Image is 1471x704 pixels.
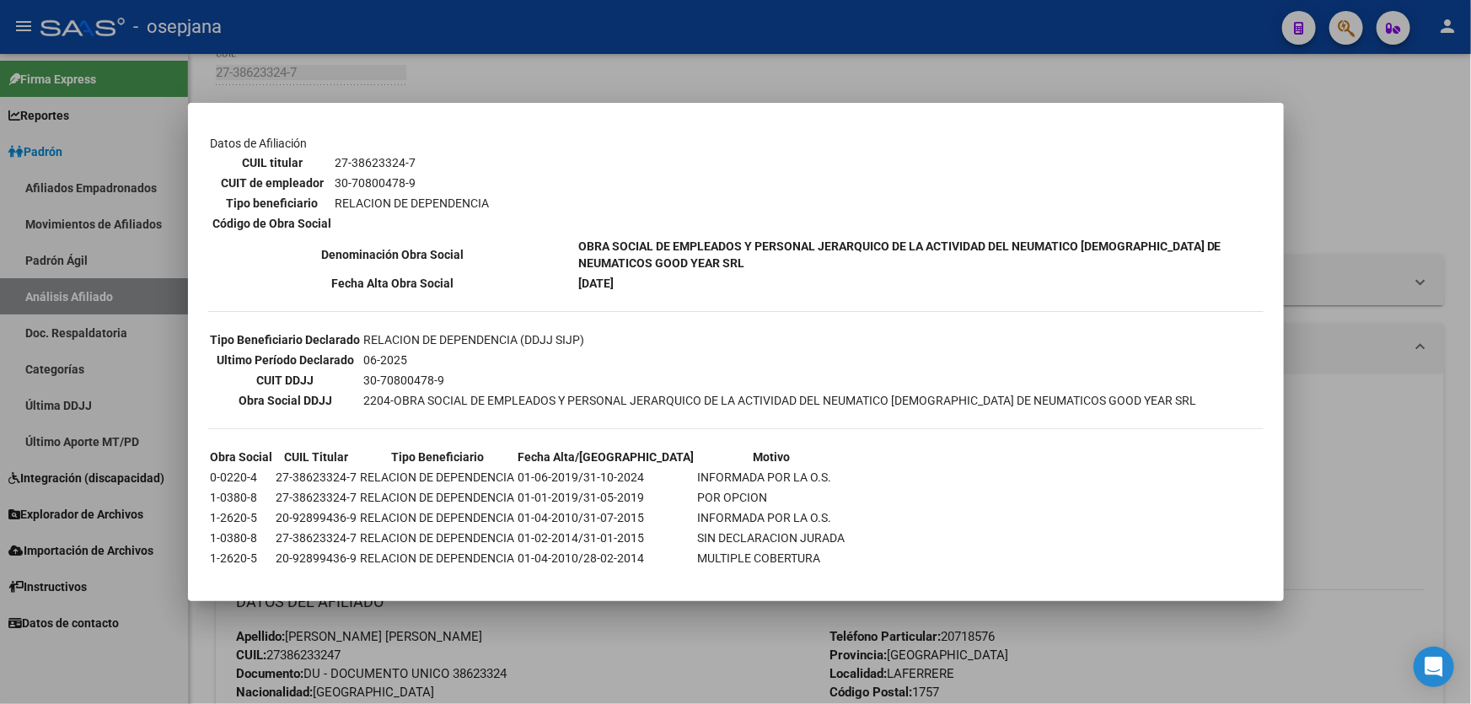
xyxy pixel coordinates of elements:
td: 01-04-2010/28-02-2014 [518,549,695,567]
td: 1-0380-8 [210,529,274,547]
td: RELACION DE DEPENDENCIA [360,488,516,507]
td: RELACION DE DEPENDENCIA [360,468,516,486]
td: 27-38623324-7 [276,468,358,486]
td: SIN DECLARACION JURADA [697,529,846,547]
td: 30-70800478-9 [363,371,1198,390]
th: Código de Obra Social [212,214,333,233]
td: POR OPCION [697,488,846,507]
th: CUIT de empleador [212,174,333,192]
th: Motivo [697,448,846,466]
th: Fecha Alta Obra Social [210,274,576,293]
td: 27-38623324-7 [276,488,358,507]
th: Obra Social [210,448,274,466]
th: Denominación Obra Social [210,237,576,272]
div: Open Intercom Messenger [1414,647,1454,687]
td: MULTIPLE COBERTURA [697,549,846,567]
td: 0-0220-4 [210,468,274,486]
th: Fecha Alta/[GEOGRAPHIC_DATA] [518,448,695,466]
th: CUIL titular [212,153,333,172]
th: Obra Social DDJJ [210,391,362,410]
th: Tipo Beneficiario Declarado [210,331,362,349]
th: Ultimo Período Declarado [210,351,362,369]
th: CUIT DDJJ [210,371,362,390]
td: 20-92899436-9 [276,508,358,527]
b: OBRA SOCIAL DE EMPLEADOS Y PERSONAL JERARQUICO DE LA ACTIVIDAD DEL NEUMATICO [DEMOGRAPHIC_DATA] D... [578,239,1221,270]
td: RELACION DE DEPENDENCIA (DDJJ SIJP) [363,331,1198,349]
td: 01-01-2019/31-05-2019 [518,488,695,507]
td: 1-2620-5 [210,508,274,527]
td: 01-04-2010/31-07-2015 [518,508,695,527]
th: Tipo beneficiario [212,194,333,212]
td: 01-06-2019/31-10-2024 [518,468,695,486]
td: RELACION DE DEPENDENCIA [360,529,516,547]
td: 20-92899436-9 [276,549,358,567]
td: RELACION DE DEPENDENCIA [360,508,516,527]
td: 06-2025 [363,351,1198,369]
th: Tipo Beneficiario [360,448,516,466]
td: 1-2620-5 [210,549,274,567]
td: INFORMADA POR LA O.S. [697,508,846,527]
td: 27-38623324-7 [335,153,491,172]
b: [DATE] [578,277,614,290]
td: 01-02-2014/31-01-2015 [518,529,695,547]
th: CUIL Titular [276,448,358,466]
td: 2204-OBRA SOCIAL DE EMPLEADOS Y PERSONAL JERARQUICO DE LA ACTIVIDAD DEL NEUMATICO [DEMOGRAPHIC_DA... [363,391,1198,410]
td: 1-0380-8 [210,488,274,507]
td: 30-70800478-9 [335,174,491,192]
td: 27-38623324-7 [276,529,358,547]
td: RELACION DE DEPENDENCIA [335,194,491,212]
td: RELACION DE DEPENDENCIA [360,549,516,567]
td: INFORMADA POR LA O.S. [697,468,846,486]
